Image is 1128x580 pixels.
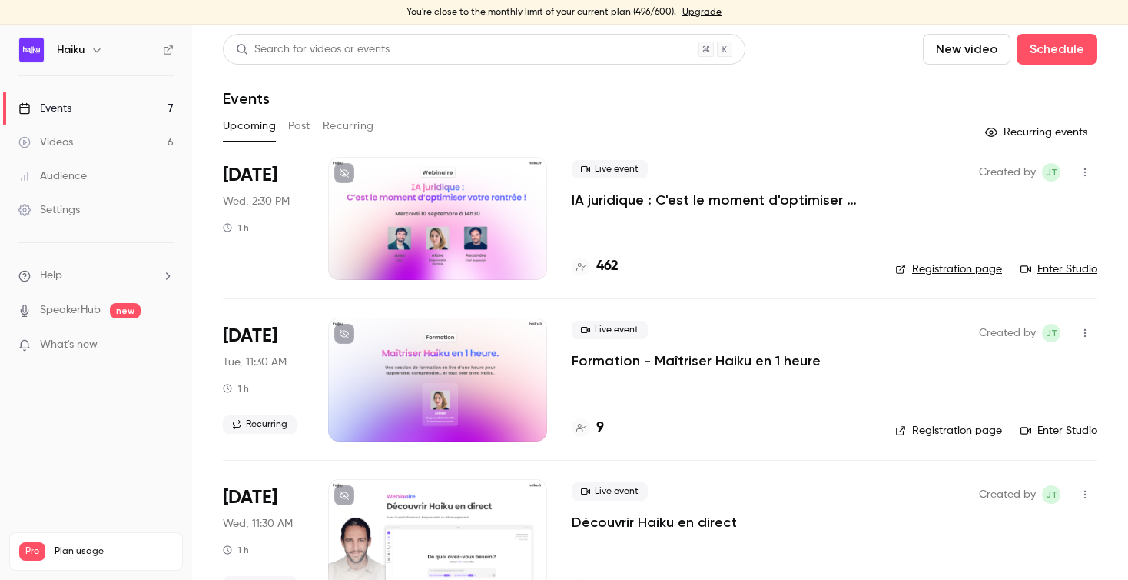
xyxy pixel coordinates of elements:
[572,352,821,370] a: Formation - Maîtriser Haiku en 1 heure
[978,120,1097,145] button: Recurring events
[223,114,276,138] button: Upcoming
[223,544,249,556] div: 1 h
[572,160,648,178] span: Live event
[572,513,737,532] a: Découvrir Haiku en direct
[572,191,871,209] a: IA juridique : C'est le moment d'optimiser votre rentrée !
[923,34,1010,65] button: New video
[572,482,648,501] span: Live event
[155,338,174,352] iframe: Noticeable Trigger
[1020,423,1097,438] a: Enter Studio
[40,337,98,353] span: What's new
[323,114,374,138] button: Recurring
[57,42,85,58] h6: Haiku
[223,516,293,532] span: Wed, 11:30 AM
[1020,262,1097,277] a: Enter Studio
[979,485,1036,504] span: Created by
[1017,34,1097,65] button: Schedule
[1042,324,1060,342] span: jean Touzet
[19,542,45,561] span: Pro
[1042,163,1060,182] span: jean Touzet
[223,355,287,370] span: Tue, 11:30 AM
[223,157,304,280] div: Sep 10 Wed, 2:30 PM (Europe/Paris)
[572,321,648,339] span: Live event
[223,222,249,234] div: 1 h
[110,303,141,318] span: new
[223,89,270,108] h1: Events
[1042,485,1060,504] span: jean Touzet
[572,256,619,277] a: 462
[979,324,1036,342] span: Created by
[18,268,174,284] li: help-dropdown-opener
[1046,163,1057,182] span: jT
[895,262,1002,277] a: Registration page
[223,485,277,510] span: [DATE]
[288,114,310,138] button: Past
[979,163,1036,182] span: Created by
[682,6,722,18] a: Upgrade
[596,256,619,277] h4: 462
[223,382,249,395] div: 1 h
[236,42,390,58] div: Search for videos or events
[40,268,62,284] span: Help
[55,545,173,558] span: Plan usage
[18,101,71,116] div: Events
[895,423,1002,438] a: Registration page
[223,415,297,434] span: Recurring
[18,135,73,150] div: Videos
[1046,324,1057,342] span: jT
[223,324,277,348] span: [DATE]
[596,418,604,438] h4: 9
[1046,485,1057,504] span: jT
[19,38,44,62] img: Haiku
[223,194,290,209] span: Wed, 2:30 PM
[223,163,277,188] span: [DATE]
[223,318,304,441] div: Sep 16 Tue, 11:30 AM (Europe/Paris)
[40,302,101,318] a: SpeakerHub
[572,418,604,438] a: 9
[18,168,87,184] div: Audience
[18,202,80,218] div: Settings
